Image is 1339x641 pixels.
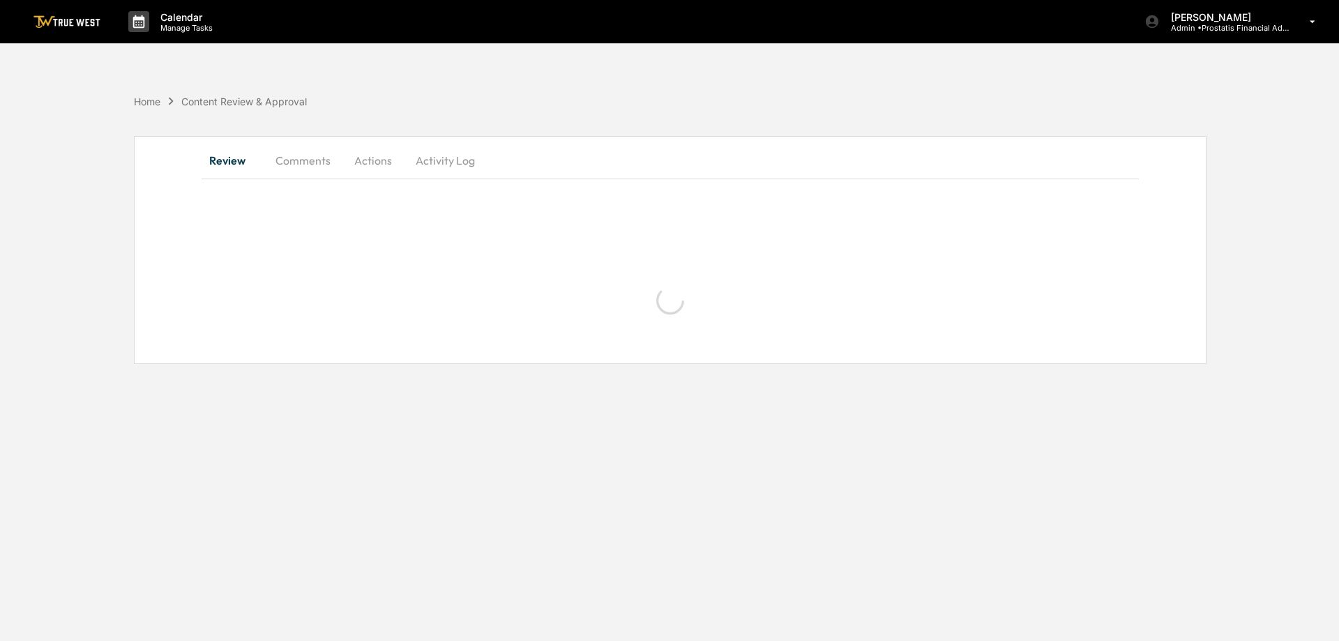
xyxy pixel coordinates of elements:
img: logo [33,15,100,29]
p: [PERSON_NAME] [1160,11,1289,23]
p: Calendar [149,11,220,23]
button: Comments [264,144,342,177]
div: Content Review & Approval [181,96,307,107]
div: Home [134,96,160,107]
button: Activity Log [404,144,486,177]
p: Admin • Prostatis Financial Advisors [1160,23,1289,33]
button: Review [202,144,264,177]
div: secondary tabs example [202,144,1139,177]
button: Actions [342,144,404,177]
p: Manage Tasks [149,23,220,33]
